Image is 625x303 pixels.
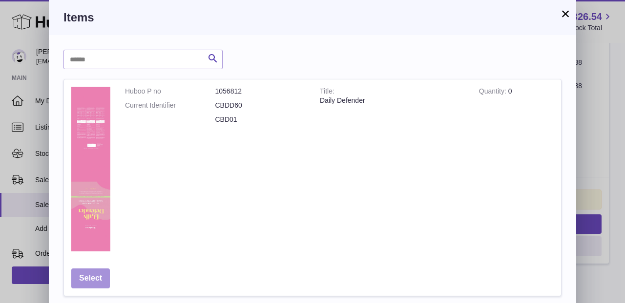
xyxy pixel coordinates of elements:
dd: 1056812 [215,87,306,96]
strong: Title [320,87,334,97]
dt: Huboo P no [125,87,215,96]
div: Daily Defender [320,96,464,105]
h3: Items [63,10,562,25]
dd: CBDD60 [215,101,306,110]
dd: CBD01 [215,115,306,124]
strong: Quantity [479,87,508,97]
img: Daily Defender [71,87,110,251]
button: Select [71,268,110,288]
button: × [560,8,571,19]
td: 0 [472,79,561,261]
dt: Current Identifier [125,101,215,110]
